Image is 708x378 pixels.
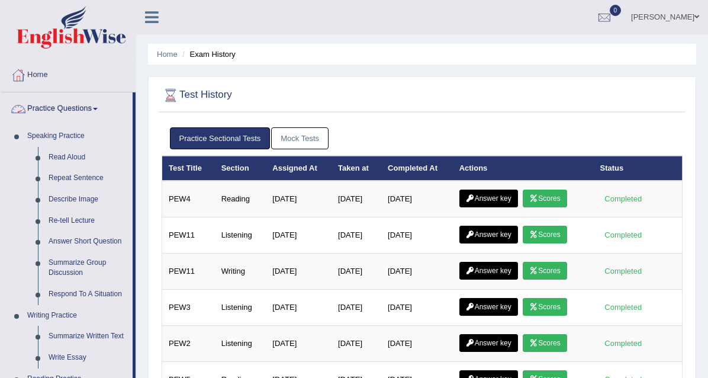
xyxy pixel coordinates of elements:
[43,347,133,369] a: Write Essay
[43,252,133,284] a: Summarize Group Discussion
[162,217,215,254] td: PEW11
[43,189,133,210] a: Describe Image
[215,326,266,362] td: Listening
[381,181,453,217] td: [DATE]
[381,217,453,254] td: [DATE]
[459,298,518,316] a: Answer key
[43,210,133,232] a: Re-tell Lecture
[381,290,453,326] td: [DATE]
[22,305,133,326] a: Writing Practice
[459,334,518,352] a: Answer key
[162,181,215,217] td: PEW4
[523,226,567,244] a: Scores
[332,254,381,290] td: [DATE]
[162,290,215,326] td: PEW3
[215,254,266,290] td: Writing
[600,265,646,277] div: Completed
[215,156,266,181] th: Section
[1,92,133,122] a: Practice Questions
[43,147,133,168] a: Read Aloud
[266,181,332,217] td: [DATE]
[459,226,518,244] a: Answer key
[600,337,646,350] div: Completed
[523,334,567,352] a: Scores
[610,5,622,16] span: 0
[215,217,266,254] td: Listening
[162,326,215,362] td: PEW2
[271,127,329,149] a: Mock Tests
[381,326,453,362] td: [DATE]
[332,326,381,362] td: [DATE]
[594,156,683,181] th: Status
[266,290,332,326] td: [DATE]
[266,326,332,362] td: [DATE]
[523,190,567,207] a: Scores
[459,262,518,280] a: Answer key
[215,290,266,326] td: Listening
[459,190,518,207] a: Answer key
[266,254,332,290] td: [DATE]
[332,217,381,254] td: [DATE]
[600,229,646,241] div: Completed
[266,217,332,254] td: [DATE]
[170,127,271,149] a: Practice Sectional Tests
[332,290,381,326] td: [DATE]
[453,156,594,181] th: Actions
[1,59,136,88] a: Home
[381,254,453,290] td: [DATE]
[157,50,178,59] a: Home
[162,254,215,290] td: PEW11
[43,284,133,305] a: Respond To A Situation
[381,156,453,181] th: Completed At
[179,49,236,60] li: Exam History
[162,156,215,181] th: Test Title
[215,181,266,217] td: Reading
[332,156,381,181] th: Taken at
[43,326,133,347] a: Summarize Written Text
[332,181,381,217] td: [DATE]
[523,298,567,316] a: Scores
[600,193,646,205] div: Completed
[22,126,133,147] a: Speaking Practice
[600,301,646,313] div: Completed
[266,156,332,181] th: Assigned At
[43,168,133,189] a: Repeat Sentence
[43,231,133,252] a: Answer Short Question
[523,262,567,280] a: Scores
[162,87,485,104] h2: Test History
